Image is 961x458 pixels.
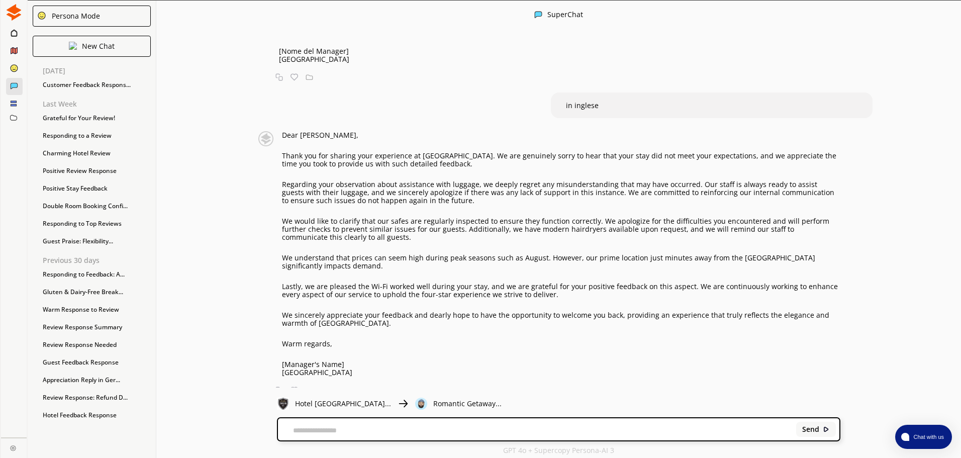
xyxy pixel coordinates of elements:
img: Copy [275,387,283,394]
p: Lastly, we are pleased the Wi-Fi worked well during your stay, and we are grateful for your posit... [282,283,840,299]
p: Dear [PERSON_NAME], [282,131,840,139]
div: Charming Hotel Review [38,146,156,161]
p: Hotel [GEOGRAPHIC_DATA]... [295,400,391,408]
p: GPT 4o + Supercopy Persona-AI 3 [503,446,614,454]
p: New Chat [82,42,115,50]
p: [GEOGRAPHIC_DATA] [279,55,840,63]
p: We understand that prices can seem high during peak seasons such as August. However, our prime lo... [282,254,840,270]
img: Close [10,445,16,451]
button: atlas-launcher [895,425,952,449]
span: in inglese [566,101,599,110]
div: Review Response Summary [38,320,156,335]
p: Regarding your observation about assistance with luggage, we deeply regret any misunderstanding t... [282,180,840,205]
img: Close [823,426,830,433]
img: Close [534,11,542,19]
div: Customer Feedback Respons... [38,77,156,93]
a: Close [1,438,27,455]
img: Close [415,398,427,410]
div: Grateful for Your Review! [38,111,156,126]
p: [Nome del Manager] [279,47,840,55]
div: Guest Feedback Response [38,355,156,370]
p: [DATE] [43,67,156,75]
div: SuperChat [547,11,583,20]
div: Persona Mode [48,12,100,20]
p: [GEOGRAPHIC_DATA] [282,369,840,377]
div: Guest Praise: Flexibility... [38,234,156,249]
div: Warm Response to Review [38,302,156,317]
img: Favorite [291,73,298,81]
b: Send [802,425,819,433]
img: Copy [275,73,283,81]
div: Positive Review Response [38,163,156,178]
div: Responding to a Review [38,128,156,143]
div: AI Wellness Tools for Mil... [38,425,156,440]
div: Responding to Top Reviews [38,216,156,231]
img: Close [397,398,409,410]
div: Appreciation Reply in Ger... [38,373,156,388]
div: Double Room Booking Confi... [38,199,156,214]
div: Responding to Feedback: A... [38,267,156,282]
p: Previous 30 days [43,256,156,264]
p: Con i migliori saluti, [279,27,840,35]
p: We would like to clarify that our safes are regularly inspected to ensure they function correctly... [282,217,840,241]
div: Review Response Needed [38,337,156,352]
img: Favorite [291,387,298,394]
img: Save [306,387,313,394]
p: Romantic Getaway... [433,400,502,408]
p: [Manager's Name] [282,360,840,369]
div: Hotel Feedback Response [38,408,156,423]
p: Warm regards, [282,340,840,348]
p: Last Week [43,100,156,108]
img: Save [306,73,313,81]
div: Review Response: Refund D... [38,390,156,405]
img: Close [69,42,77,50]
p: Thank you for sharing your experience at [GEOGRAPHIC_DATA]. We are genuinely sorry to hear that y... [282,152,840,168]
img: Close [277,398,289,410]
span: Chat with us [909,433,946,441]
div: Positive Stay Feedback [38,181,156,196]
p: We sincerely appreciate your feedback and dearly hope to have the opportunity to welcome you back... [282,311,840,327]
img: Close [255,131,277,146]
img: Close [6,4,22,21]
img: Close [37,11,46,20]
div: Gluten & Dairy-Free Break... [38,285,156,300]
